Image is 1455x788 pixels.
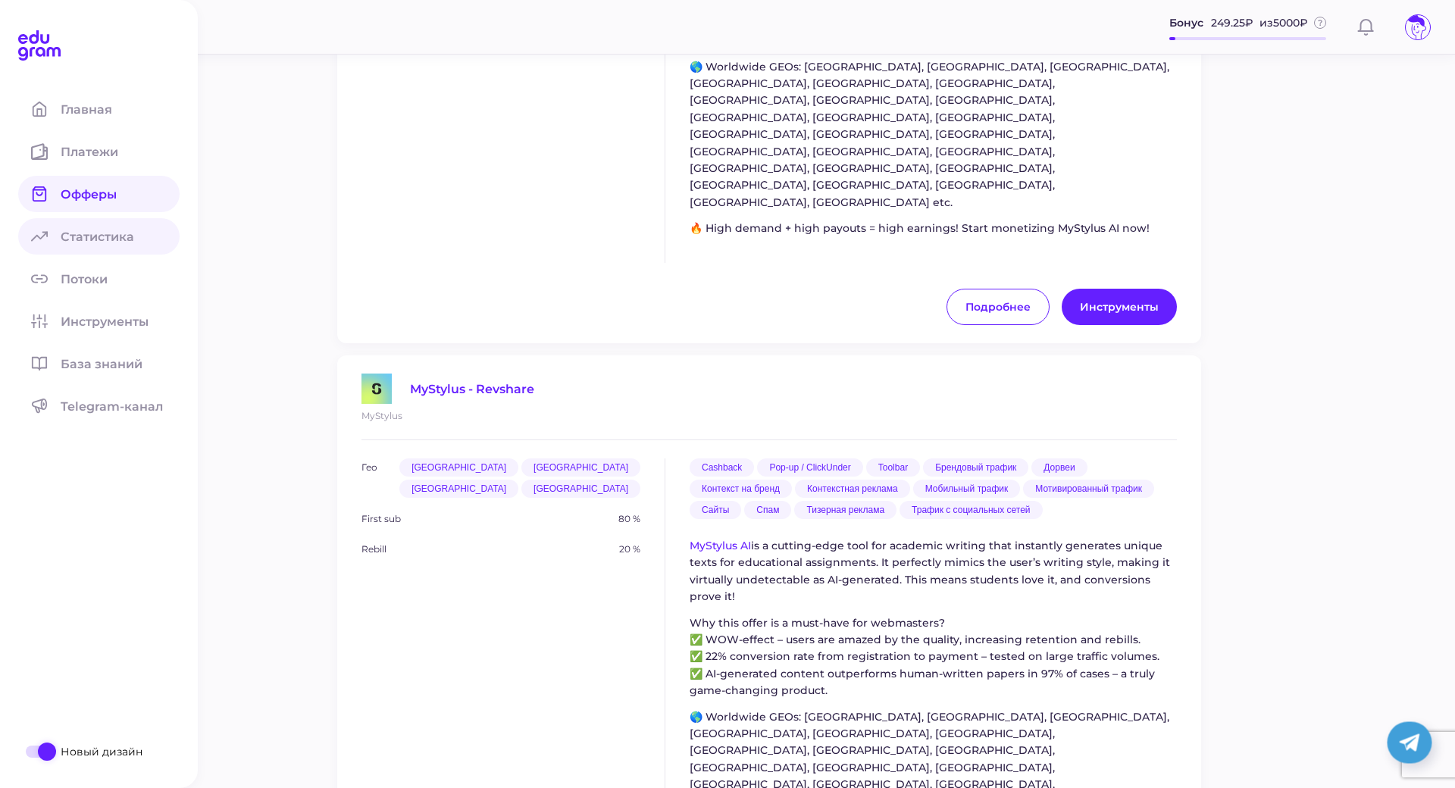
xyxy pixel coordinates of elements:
[18,133,180,170] a: Платежи
[1062,289,1177,325] a: Инструменты
[690,539,751,552] a: MyStylus AI
[690,501,741,519] button: Сайты
[913,480,1021,498] button: Мобильный трафик
[61,102,130,117] span: Главная
[18,91,180,127] a: Главная
[1031,458,1087,477] button: Дорвеи
[521,458,640,477] button: [GEOGRAPHIC_DATA]
[361,528,396,558] div: Rebill
[18,176,180,212] a: Офферы
[965,300,1031,314] span: Подробнее
[794,501,896,519] button: Тизерная реклама
[1080,300,1159,314] span: Инструменты
[399,480,518,498] button: [GEOGRAPHIC_DATA]
[18,388,180,424] a: Telegram-канал
[61,230,152,244] span: Статистика
[795,480,910,498] button: Контекстная реклама
[923,458,1028,477] button: Брендовый трафик
[61,272,126,286] span: Потоки
[744,501,791,519] button: Спам
[61,187,135,202] span: Офферы
[690,58,1177,211] p: 🌎 Worldwide GEOs: [GEOGRAPHIC_DATA], [GEOGRAPHIC_DATA], [GEOGRAPHIC_DATA], [GEOGRAPHIC_DATA], [GE...
[61,399,181,414] span: Telegram-канал
[18,261,180,297] a: Потоки
[361,374,392,404] img: [Logo] MyStylus - Revshare
[361,458,386,498] div: Гео
[1211,14,1308,31] span: 249.25 ₽ из 5000 ₽
[757,458,862,477] button: Pop-up / ClickUnder
[1169,14,1203,31] span: Бонус
[690,537,1177,605] p: is a cutting-edge tool for academic writing that instantly generates unique texts for educational...
[61,314,167,329] span: Инструменты
[690,480,792,498] button: Контекст на бренд
[690,458,754,477] button: Cashback
[361,498,410,528] div: First sub
[361,374,534,404] a: MyStylus - Revshare
[1023,480,1154,498] button: Мотивированный трафик
[900,501,1042,519] button: Трафик с социальных сетей
[690,220,1177,236] p: 🔥 High demand + high payouts = high earnings! Start monetizing MyStylus AI now!
[18,346,180,382] a: База знаний
[521,480,640,498] button: [GEOGRAPHIC_DATA]
[361,410,1177,421] div: MyStylus
[619,528,640,558] div: 20 %
[18,218,180,255] a: Статистика
[399,458,518,477] button: [GEOGRAPHIC_DATA]
[618,498,640,528] div: 80 %
[866,458,920,477] button: Toolbar
[690,614,1177,699] p: Why this offer is a must-have for webmasters? ✅ WOW-effect – users are amazed by the quality, inc...
[410,382,534,396] span: MyStylus - Revshare
[61,357,161,371] span: База знаний
[61,745,222,758] span: Новый дизайн
[947,289,1050,325] a: Подробнее
[18,303,180,339] a: Инструменты
[61,145,136,159] span: Платежи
